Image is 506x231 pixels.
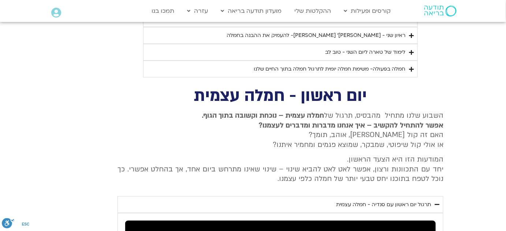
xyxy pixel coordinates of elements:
[291,4,335,18] a: ההקלטות שלי
[184,4,212,18] a: עזרה
[118,155,443,183] p: המודעות הזו היא הצעד הראשון. יחד עם התכוונות ורצון, אפשר לאט לאט להביא שינוי – שינוי שאינו מתרחש ...
[217,4,286,18] a: מועדון תודעה בריאה
[424,5,457,16] img: תודעה בריאה
[118,196,443,213] summary: תרגול יום ראשון עם סנדיה - חמלה עצמית
[143,44,418,61] summary: לימוד של טארה ליום השני - טוב לב
[143,61,418,77] summary: חמלה בפעולה- משימת חמלה יומית לתרגול חמלה בתוך החיים שלנו
[118,111,443,149] p: השבוע שלנו מתחיל מהבסיס, תרגול של האם זה קול [PERSON_NAME], אוהב, תומך? או אולי קול שיפוטי, שמבקר...
[202,111,443,130] strong: חמלה עצמית – נוכחת וקשובה בתוך הגוף. אפשר להתחיל להקשיב – איך אנחנו מדברות ומדברים לעצמנו?
[341,4,395,18] a: קורסים ופעילות
[118,88,443,103] h2: יום ראשון - חמלה עצמית
[336,200,431,209] div: תרגול יום ראשון עם סנדיה - חמלה עצמית
[148,4,178,18] a: תמכו בנו
[227,31,405,40] div: ראיון שני - [PERSON_NAME]׳ [PERSON_NAME]- להעמיק את ההבנה בחמלה
[325,48,405,57] div: לימוד של טארה ליום השני - טוב לב
[143,27,418,44] summary: ראיון שני - [PERSON_NAME]׳ [PERSON_NAME]- להעמיק את ההבנה בחמלה
[254,65,405,73] div: חמלה בפעולה- משימת חמלה יומית לתרגול חמלה בתוך החיים שלנו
